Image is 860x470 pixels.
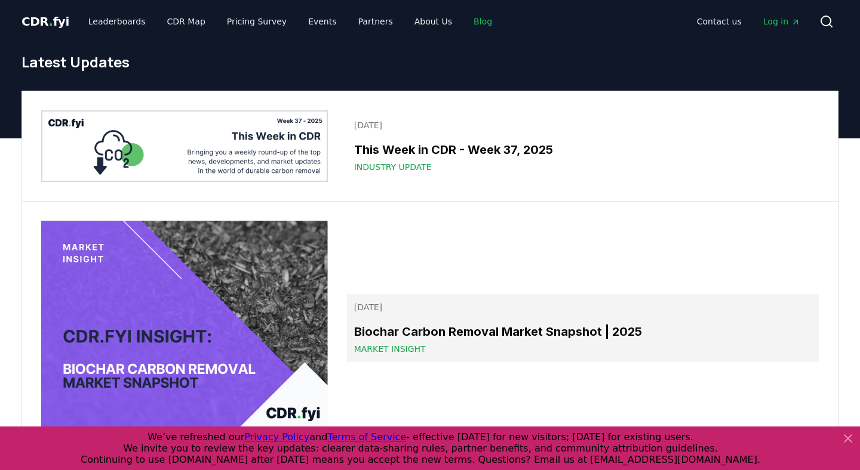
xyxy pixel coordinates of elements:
[354,301,812,313] p: [DATE]
[79,11,502,32] nav: Main
[41,110,328,182] img: This Week in CDR - Week 37, 2025 blog post image
[354,323,812,341] h3: Biochar Carbon Removal Market Snapshot | 2025
[217,11,296,32] a: Pricing Survey
[349,11,403,32] a: Partners
[354,161,432,173] span: Industry Update
[347,294,819,362] a: [DATE]Biochar Carbon Removal Market Snapshot | 2025Market Insight
[21,14,69,29] span: CDR fyi
[354,343,426,355] span: Market Insight
[21,52,838,72] h1: Latest Updates
[687,11,751,32] a: Contact us
[464,11,502,32] a: Blog
[347,112,819,180] a: [DATE]This Week in CDR - Week 37, 2025Industry Update
[405,11,462,32] a: About Us
[763,16,800,27] span: Log in
[754,11,810,32] a: Log in
[79,11,155,32] a: Leaderboards
[158,11,215,32] a: CDR Map
[687,11,810,32] nav: Main
[21,13,69,30] a: CDR.fyi
[354,141,812,159] h3: This Week in CDR - Week 37, 2025
[354,119,812,131] p: [DATE]
[49,14,53,29] span: .
[41,221,328,435] img: Biochar Carbon Removal Market Snapshot | 2025 blog post image
[299,11,346,32] a: Events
